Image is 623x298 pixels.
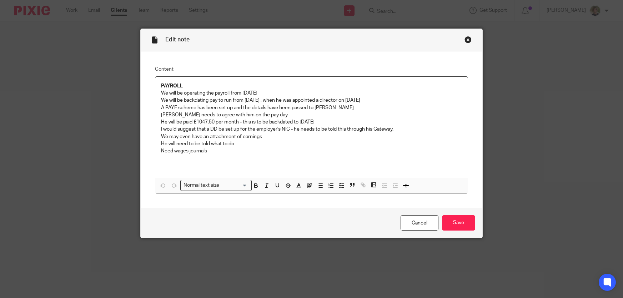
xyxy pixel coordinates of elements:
[165,37,190,42] span: Edit note
[161,84,183,89] strong: PAYROLL
[161,90,462,97] p: We will be operating the payroll from [DATE]
[161,111,462,118] p: [PERSON_NAME] needs to agree with him on the pay day
[161,118,462,126] p: He will be paid £1047.50 per month - this is to be backdated to [DATE]
[161,104,462,111] p: A PAYE scheme has been set up and the details have been passed to [PERSON_NAME]
[180,180,252,191] div: Search for option
[161,133,462,140] p: We may even have an attachment of earnings
[161,97,462,104] p: We will be backdating pay to run from [DATE] , when he was appointed a director on [DATE]
[222,182,247,189] input: Search for option
[401,215,438,231] a: Cancel
[161,140,462,147] p: He will need to be told what to do
[442,215,475,231] input: Save
[155,66,468,73] label: Content
[161,126,462,133] p: I would suggest that a DD be set up for the employer's NIC - he needs to be told this through his...
[182,182,221,189] span: Normal text size
[161,147,462,155] p: Need wages journals
[464,36,472,43] div: Close this dialog window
